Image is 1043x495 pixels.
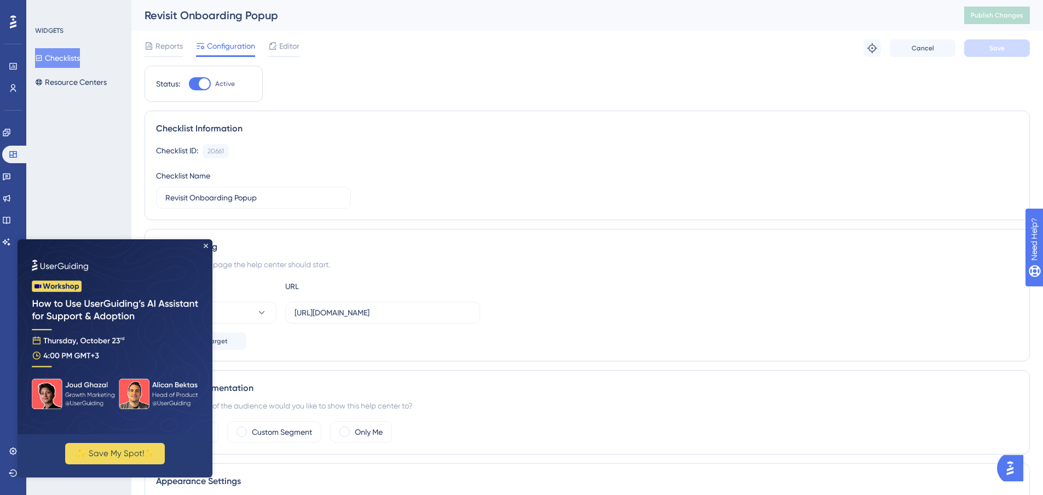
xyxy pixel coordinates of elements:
span: Editor [279,39,299,53]
button: ✨ Save My Spot!✨ [48,204,147,225]
div: WIDGETS [35,26,64,35]
input: yourwebsite.com/path [295,307,471,319]
span: Configuration [207,39,255,53]
div: Revisit Onboarding Popup [145,8,937,23]
div: Choose A Rule [156,280,276,293]
div: Close Preview [186,4,191,9]
button: Save [964,39,1030,57]
div: Checklist ID: [156,144,198,158]
label: Only Me [355,425,383,439]
label: Custom Segment [252,425,312,439]
div: Audience Segmentation [156,382,1018,395]
iframe: UserGuiding AI Assistant Launcher [997,452,1030,485]
span: Cancel [912,44,934,53]
button: contains [156,302,276,324]
button: Publish Changes [964,7,1030,24]
div: Define on which page the help center should start. [156,258,1018,271]
span: Need Help? [26,3,68,16]
div: Status: [156,77,180,90]
div: Checklist Name [156,169,210,182]
span: Save [989,44,1005,53]
div: Page Targeting [156,240,1018,254]
input: Type your Checklist name [165,192,342,204]
div: Appearance Settings [156,475,1018,488]
span: Publish Changes [971,11,1023,20]
span: Active [215,79,235,88]
div: Checklist Information [156,122,1018,135]
button: Checklists [35,48,80,68]
div: Which segment of the audience would you like to show this help center to? [156,399,1018,412]
button: Cancel [890,39,955,57]
div: URL [285,280,406,293]
div: 20661 [208,147,224,156]
button: Resource Centers [35,72,107,92]
span: Reports [155,39,183,53]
